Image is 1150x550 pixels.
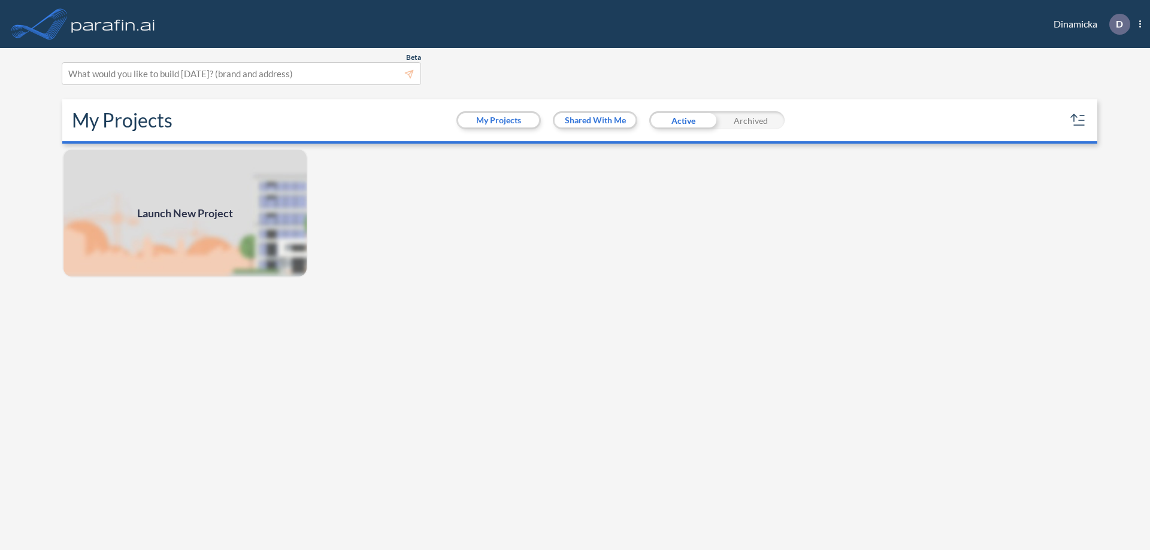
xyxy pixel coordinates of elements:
[555,113,635,127] button: Shared With Me
[406,53,421,62] span: Beta
[458,113,539,127] button: My Projects
[62,148,308,278] img: add
[69,12,158,36] img: logo
[1116,19,1123,29] p: D
[1036,14,1141,35] div: Dinamicka
[717,111,785,129] div: Archived
[649,111,717,129] div: Active
[62,148,308,278] a: Launch New Project
[72,109,172,132] h2: My Projects
[137,205,233,221] span: Launch New Project
[1069,111,1088,130] button: sort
